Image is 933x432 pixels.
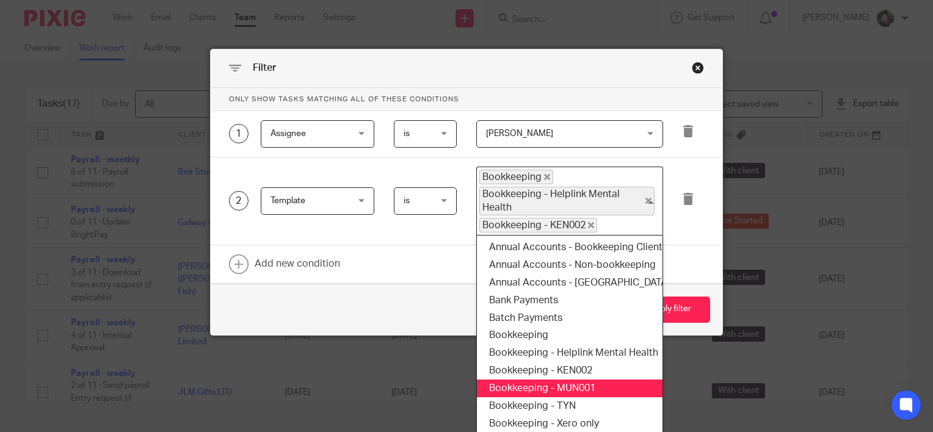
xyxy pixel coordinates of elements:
span: Filter [253,63,276,73]
span: Bookkeeping - KEN002 [479,218,597,232]
div: Search for option [476,167,663,236]
li: Bookkeeping - Helplink Mental Health [477,344,663,362]
li: Bookkeeping [477,326,663,344]
span: is [404,196,410,205]
div: Close this dialog window [692,62,704,74]
li: Bookkeeping - MUN001 [477,380,663,397]
li: Annual Accounts - Bookkeeping Clients [477,239,663,256]
button: Deselect Bookkeeping [544,174,550,180]
div: 1 [229,124,249,143]
span: Assignee [270,129,306,138]
li: Batch Payments [477,309,663,327]
span: Bookkeeping [479,170,553,184]
button: Apply filter [631,297,710,323]
span: is [404,129,410,138]
li: Bank Payments [477,292,663,309]
li: Bookkeeping - TYN [477,397,663,415]
button: Deselect Bookkeeping - Helplink Mental Health [645,198,652,204]
span: Template [270,196,305,205]
p: Only show tasks matching all of these conditions [211,88,722,111]
li: Annual Accounts - [GEOGRAPHIC_DATA] [477,274,663,292]
li: Bookkeeping - KEN002 [477,362,663,380]
div: 2 [229,191,249,211]
li: Annual Accounts - Non-bookkeeping [477,256,663,274]
span: [PERSON_NAME] [486,129,553,138]
span: Bookkeeping - Helplink Mental Health [479,187,655,215]
input: Search for option [598,218,656,232]
button: Deselect Bookkeeping - KEN002 [588,222,594,228]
